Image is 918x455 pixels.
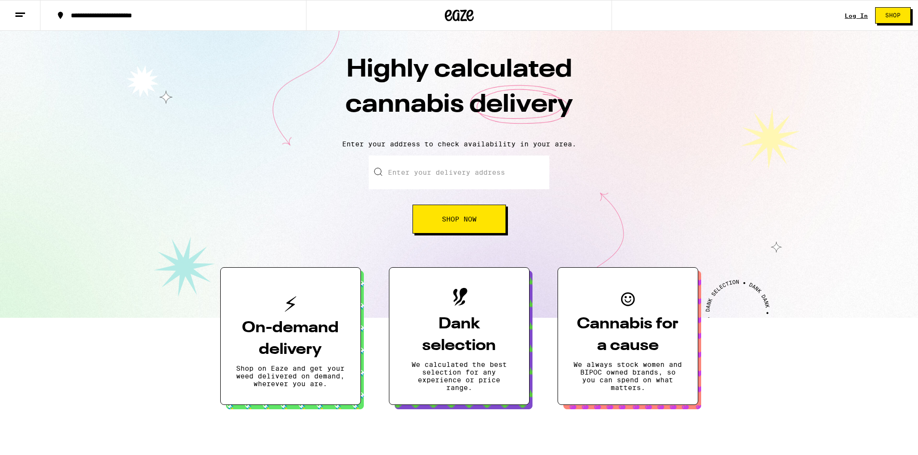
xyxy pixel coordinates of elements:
[405,313,514,357] h3: Dank selection
[845,13,868,19] a: Log In
[369,156,549,189] input: Enter your delivery address
[573,313,682,357] h3: Cannabis for a cause
[291,52,628,132] h1: Highly calculated cannabis delivery
[558,267,698,405] button: Cannabis for a causeWe always stock women and BIPOC owned brands, so you can spend on what matters.
[875,7,911,24] button: Shop
[10,140,908,148] p: Enter your address to check availability in your area.
[442,216,477,222] span: Shop Now
[236,317,345,361] h3: On-demand delivery
[412,205,506,234] button: Shop Now
[220,267,361,405] button: On-demand deliveryShop on Eaze and get your weed delivered on demand, wherever you are.
[389,267,530,405] button: Dank selectionWe calculated the best selection for any experience or price range.
[573,361,682,391] p: We always stock women and BIPOC owned brands, so you can spend on what matters.
[868,7,918,24] a: Shop
[405,361,514,391] p: We calculated the best selection for any experience or price range.
[236,364,345,388] p: Shop on Eaze and get your weed delivered on demand, wherever you are.
[885,13,901,18] span: Shop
